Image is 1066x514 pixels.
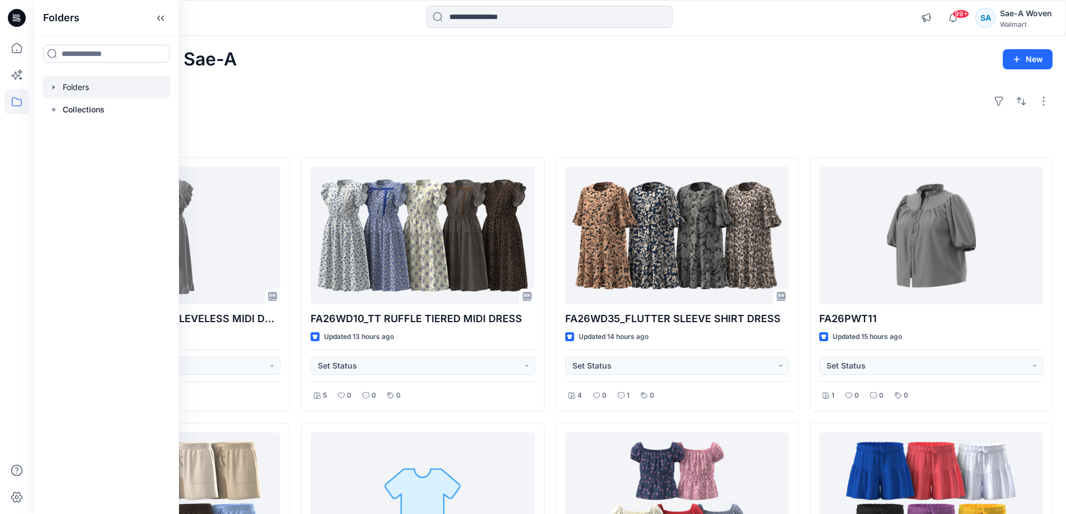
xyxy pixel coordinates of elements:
[833,331,902,343] p: Updated 15 hours ago
[819,311,1043,327] p: FA26PWT11
[579,331,649,343] p: Updated 14 hours ago
[347,390,351,402] p: 0
[602,390,607,402] p: 0
[627,390,630,402] p: 1
[854,390,859,402] p: 0
[396,390,401,402] p: 0
[1000,7,1052,20] div: Sae-A Woven
[63,103,105,116] p: Collections
[819,167,1043,305] a: FA26PWT11
[47,133,1053,146] h4: Styles
[1000,20,1052,29] div: Walmart
[904,390,908,402] p: 0
[324,331,394,343] p: Updated 13 hours ago
[565,167,789,305] a: FA26WD35_FLUTTER SLEEVE SHIRT DRESS
[577,390,582,402] p: 4
[879,390,884,402] p: 0
[975,8,995,28] div: SA
[1003,49,1053,69] button: New
[323,390,327,402] p: 5
[565,311,789,327] p: FA26WD35_FLUTTER SLEEVE SHIRT DRESS
[832,390,834,402] p: 1
[952,10,969,18] span: 99+
[311,167,534,305] a: FA26WD10_TT RUFFLE TIERED MIDI DRESS
[650,390,654,402] p: 0
[372,390,376,402] p: 0
[311,311,534,327] p: FA26WD10_TT RUFFLE TIERED MIDI DRESS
